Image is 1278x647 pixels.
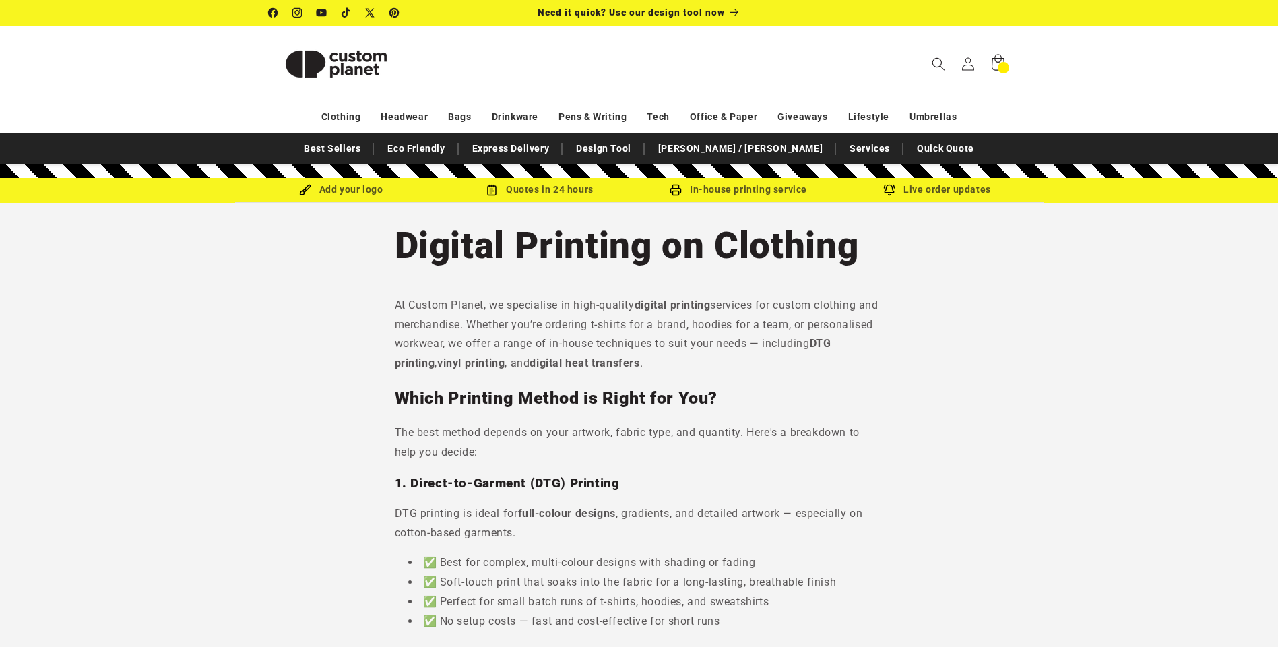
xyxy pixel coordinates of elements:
[408,573,884,592] li: ✅ Soft-touch print that soaks into the fabric for a long-lasting, breathable finish
[321,105,361,129] a: Clothing
[647,105,669,129] a: Tech
[492,105,538,129] a: Drinkware
[395,423,884,462] p: The best method depends on your artwork, fabric type, and quantity. Here's a breakdown to help yo...
[408,553,884,573] li: ✅ Best for complex, multi-colour designs with shading or fading
[395,296,884,373] p: At Custom Planet, we specialise in high-quality services for custom clothing and merchandise. Whe...
[441,181,639,198] div: Quotes in 24 hours
[843,137,897,160] a: Services
[558,105,627,129] a: Pens & Writing
[269,34,404,94] img: Custom Planet
[530,357,639,369] strong: digital heat transfers
[518,507,616,520] strong: full-colour designs
[569,137,638,160] a: Design Tool
[299,184,311,196] img: Brush Icon
[395,475,884,491] h3: 1. Direct-to-Garment (DTG) Printing
[395,504,884,543] p: DTG printing is ideal for , gradients, and detailed artwork — especially on cotton-based garments.
[242,181,441,198] div: Add your logo
[1211,582,1278,647] div: Widget pro chat
[408,592,884,612] li: ✅ Perfect for small batch runs of t-shirts, hoodies, and sweatshirts
[651,137,829,160] a: [PERSON_NAME] / [PERSON_NAME]
[777,105,827,129] a: Giveaways
[639,181,838,198] div: In-house printing service
[983,49,1013,79] button: Open Quote Cart
[466,137,556,160] a: Express Delivery
[910,137,981,160] a: Quick Quote
[909,105,957,129] a: Umbrellas
[448,105,471,129] a: Bags
[848,105,889,129] a: Lifestyle
[924,49,953,79] summary: Search
[883,184,895,196] img: Order updates
[437,357,505,369] strong: vinyl printing
[838,181,1037,198] div: Live order updates
[690,105,757,129] a: Office & Paper
[635,299,711,311] strong: digital printing
[1211,582,1278,647] iframe: Chat Widget
[486,184,498,196] img: Order Updates Icon
[395,388,884,409] h2: Which Printing Method is Right for You?
[297,137,367,160] a: Best Sellers
[381,105,428,129] a: Headwear
[538,7,725,18] span: Need it quick? Use our design tool now
[381,137,451,160] a: Eco Friendly
[408,612,884,631] li: ✅ No setup costs — fast and cost-effective for short runs
[395,222,884,269] h1: Digital Printing on Clothing
[670,184,682,196] img: In-house printing
[263,28,408,99] a: Custom Planet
